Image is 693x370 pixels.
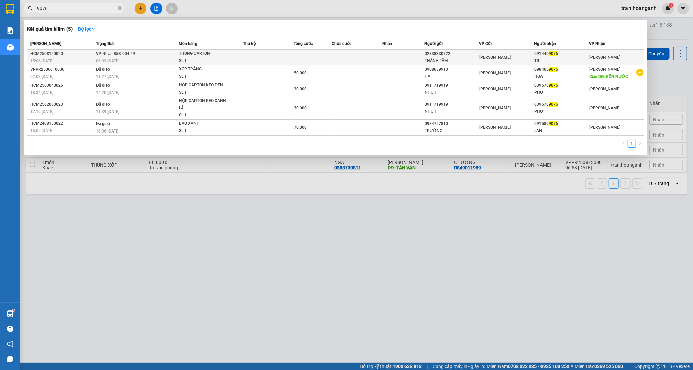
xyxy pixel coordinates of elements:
[179,89,229,96] div: SL: 1
[30,120,94,127] div: HCM2408130022
[30,128,53,133] span: 16:05 [DATE]
[628,140,636,148] li: 1
[425,101,479,108] div: 0911719919
[6,4,14,14] img: logo-vxr
[589,55,620,60] span: [PERSON_NAME]
[30,82,94,89] div: HCM2503040026
[118,5,122,12] span: close-circle
[96,90,119,95] span: 14:20 [DATE]
[96,109,119,114] span: 11:39 [DATE]
[534,89,589,96] div: PHÚ
[7,356,13,362] span: message
[294,106,307,110] span: 30.000
[28,6,33,11] span: search
[64,21,118,29] div: DUNG
[589,41,605,46] span: VP Nhận
[425,57,479,64] div: THÀNH TÂM
[7,310,14,317] img: warehouse-icon
[425,89,479,96] div: NHỰT
[332,41,351,46] span: Chưa cước
[638,141,642,145] span: right
[534,120,589,127] div: 091589
[636,69,644,76] span: plus-circle
[179,73,229,81] div: SL: 1
[534,66,589,73] div: 098405
[96,51,135,56] span: VP Nhận 85B-004.29
[96,67,110,72] span: Đã giao
[30,41,61,46] span: [PERSON_NAME]
[30,109,53,114] span: 17:19 [DATE]
[534,127,589,135] div: LAN
[549,83,558,88] span: 9076
[294,71,307,75] span: 50.000
[480,106,511,110] span: [PERSON_NAME]
[73,23,101,34] button: Bộ lọcdown
[534,50,589,57] div: 091440
[179,82,229,89] div: HỘP CARTON KEO ĐEN
[549,67,558,72] span: 9076
[30,66,94,73] div: VPPR2506010006
[589,125,620,130] span: [PERSON_NAME]
[425,66,479,73] div: 0908039910
[589,87,620,91] span: [PERSON_NAME]
[620,140,628,148] button: left
[480,71,511,75] span: [PERSON_NAME]
[589,106,620,110] span: [PERSON_NAME]
[7,27,14,34] img: solution-icon
[620,140,628,148] li: Previous Page
[6,6,16,13] span: Gửi:
[179,127,229,135] div: SL: 1
[7,326,13,332] span: question-circle
[30,101,94,108] div: HCM2502080023
[294,125,307,130] span: 70.000
[534,82,589,89] div: 039678
[6,29,59,38] div: 0847390097
[589,67,620,72] span: [PERSON_NAME]
[382,41,392,46] span: Nhãn
[425,127,479,135] div: TRƯỜNG
[13,309,15,311] sup: 1
[6,6,59,21] div: [PERSON_NAME]
[425,108,479,115] div: NHỰT
[479,41,492,46] span: VP Gửi
[534,41,556,46] span: Người nhận
[425,82,479,89] div: 0911719919
[64,6,80,13] span: Nhận:
[179,97,229,112] div: HỘP CARTON KEO XANH LÁ
[534,101,589,108] div: 039678
[549,51,558,56] span: 9076
[64,29,118,38] div: 0368679771
[549,102,558,107] span: 9076
[179,66,229,73] div: XỐP TRẮNG
[425,50,479,57] div: 02838330722
[243,41,256,46] span: Thu hộ
[179,112,229,119] div: SL: 1
[179,120,229,127] div: BAO XANH
[424,41,443,46] span: Người gửi
[534,57,589,64] div: TRÍ
[30,74,53,79] span: 07:08 [DATE]
[96,102,110,107] span: Đã giao
[30,50,94,57] div: HCM2508120020
[179,41,197,46] span: Món hàng
[534,73,589,80] div: HOA
[7,44,14,51] img: warehouse-icon
[91,27,96,31] span: down
[589,74,628,79] span: Giao DĐ: BỒN NƯỚC
[179,57,229,65] div: SL: 1
[78,26,96,32] strong: Bộ lọc
[96,74,119,79] span: 11:27 [DATE]
[7,341,13,347] span: notification
[480,87,511,91] span: [PERSON_NAME]
[480,125,511,130] span: [PERSON_NAME]
[6,21,59,29] div: THU
[622,141,626,145] span: left
[118,6,122,10] span: close-circle
[5,43,15,50] span: CR :
[30,59,53,63] span: 15:06 [DATE]
[480,55,511,60] span: [PERSON_NAME]
[628,140,636,147] a: 1
[96,83,110,88] span: Đã giao
[294,41,313,46] span: Tổng cước
[5,42,60,50] div: 70.000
